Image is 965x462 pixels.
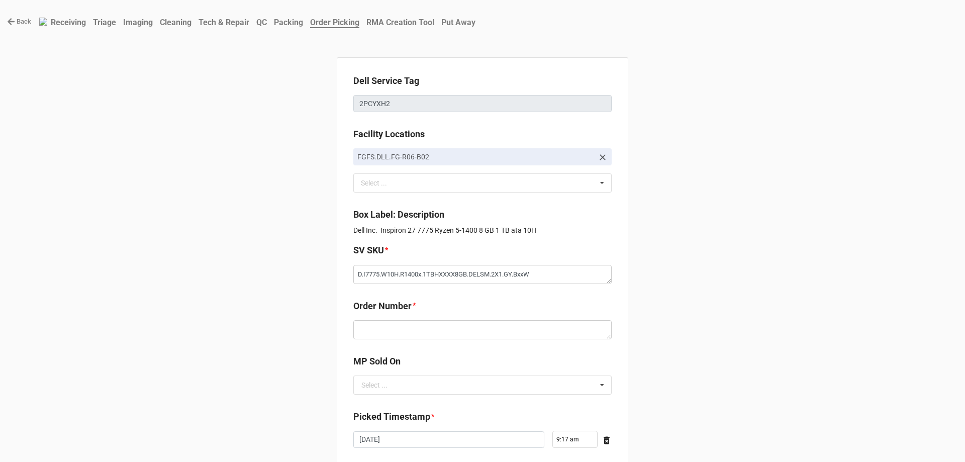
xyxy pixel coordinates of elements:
a: Packing [270,13,307,32]
input: Time [552,431,598,448]
b: QC [256,18,267,27]
label: Picked Timestamp [353,410,430,424]
b: RMA Creation Tool [366,18,434,27]
a: RMA Creation Tool [363,13,438,32]
b: Tech & Repair [199,18,249,27]
b: Put Away [441,18,475,27]
p: FGFS.DLL.FG-R06-B02 [357,152,594,162]
p: Dell Inc. Inspiron 27 7775 Ryzen 5-1400 8 GB 1 TB ata 10H [353,225,612,235]
div: Select ... [361,382,388,389]
b: Order Picking [310,18,359,28]
b: Box Label: Description [353,209,444,220]
label: Dell Service Tag [353,74,419,88]
a: Cleaning [156,13,195,32]
a: Imaging [120,13,156,32]
a: Order Picking [307,13,363,32]
b: Imaging [123,18,153,27]
a: QC [253,13,270,32]
a: Put Away [438,13,479,32]
textarea: D.I7775.W10H.R1400x.1TBHXXXX8GB.DELSM.2X1.GY.BxxW [353,265,612,284]
input: Date [353,431,544,448]
a: Back [7,17,31,27]
label: MP Sold On [353,354,401,368]
label: Facility Locations [353,127,425,141]
b: Receiving [51,18,86,27]
a: Tech & Repair [195,13,253,32]
a: Triage [89,13,120,32]
div: Select ... [358,177,402,189]
img: RexiLogo.png [39,18,47,26]
label: Order Number [353,299,412,313]
label: SV SKU [353,243,384,257]
b: Packing [274,18,303,27]
b: Triage [93,18,116,27]
b: Cleaning [160,18,191,27]
a: Receiving [47,13,89,32]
